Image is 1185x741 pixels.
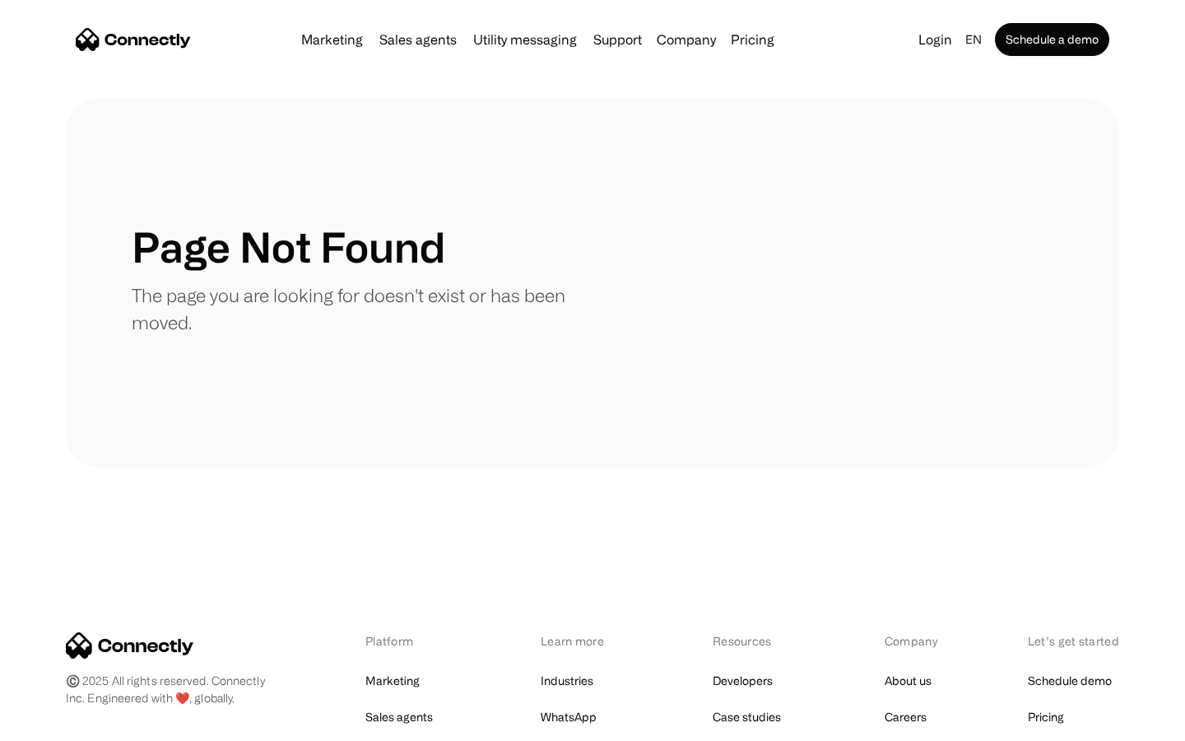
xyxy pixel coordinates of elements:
[541,669,593,692] a: Industries
[965,28,982,51] div: en
[713,669,773,692] a: Developers
[132,282,592,336] p: The page you are looking for doesn't exist or has been moved.
[885,706,927,729] a: Careers
[912,28,959,51] a: Login
[16,711,99,735] aside: Language selected: English
[365,706,433,729] a: Sales agents
[365,669,420,692] a: Marketing
[373,33,463,46] a: Sales agents
[995,23,1109,56] a: Schedule a demo
[885,632,942,650] div: Company
[33,712,99,735] ul: Language list
[713,706,781,729] a: Case studies
[467,33,583,46] a: Utility messaging
[295,33,369,46] a: Marketing
[541,706,597,729] a: WhatsApp
[587,33,648,46] a: Support
[132,222,445,272] h1: Page Not Found
[1028,669,1112,692] a: Schedule demo
[365,632,455,650] div: Platform
[1028,632,1119,650] div: Let’s get started
[885,669,932,692] a: About us
[657,28,716,51] div: Company
[713,632,799,650] div: Resources
[1028,706,1064,729] a: Pricing
[541,632,627,650] div: Learn more
[724,33,781,46] a: Pricing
